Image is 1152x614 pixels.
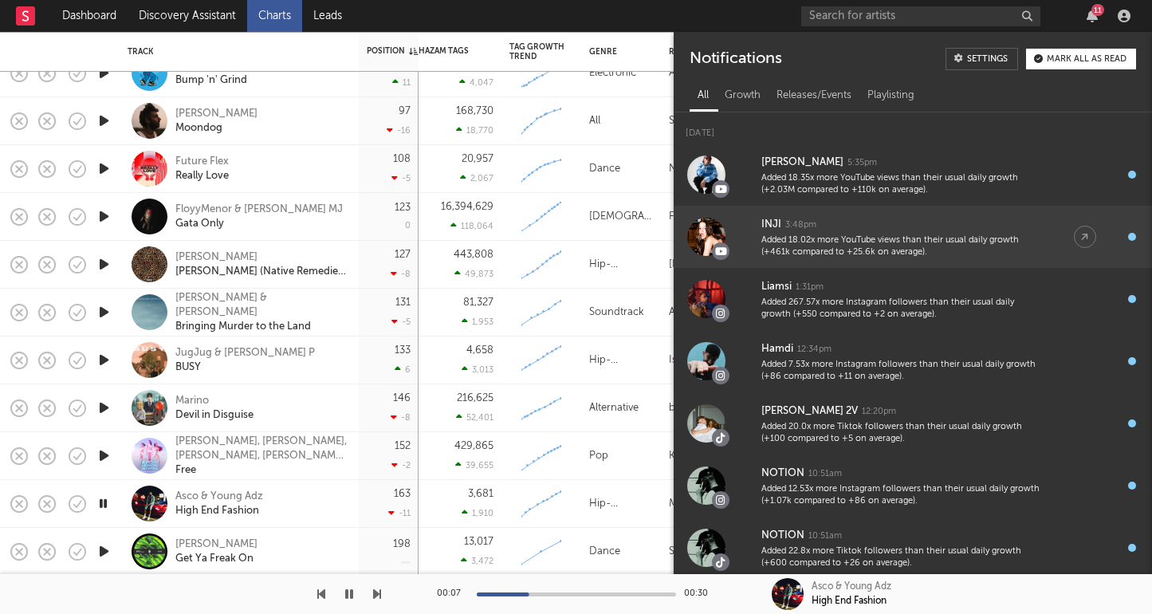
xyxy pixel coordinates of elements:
div: INJI [761,215,781,234]
div: [DATE] [669,255,702,274]
div: Growth [717,82,769,109]
div: Really Love [175,169,229,183]
div: Settings [967,55,1008,64]
div: Solid Grooves Records [669,542,773,561]
div: 216,625 [457,393,493,403]
div: 97 [399,106,411,116]
button: Filter by Position [426,43,442,59]
div: 5:35pm [847,157,877,169]
div: Air-Edel Records [669,303,749,322]
div: 10:51am [808,468,842,480]
div: [PERSON_NAME] [175,250,347,265]
input: Search for artists [801,6,1040,26]
div: Hip-Hop/Rap [589,255,653,274]
div: AAO Records / All Ways Dance [669,64,773,83]
div: 146 [393,393,411,403]
div: 18,770 [456,125,493,136]
div: 12:20pm [862,406,896,418]
div: [DEMOGRAPHIC_DATA] [589,207,653,226]
div: Bringing Murder to the Land [175,320,347,334]
div: 4,047 [459,77,493,88]
div: 152 [395,441,411,451]
div: Bump 'n' Grind [175,73,247,88]
div: High End Fashion [812,594,887,608]
a: INJI3:48pmAdded 18.02x more YouTube views than their usual daily growth (+461k compared to +25.6k... [674,206,1152,268]
div: Added 12.53x more Instagram followers than their usual daily growth (+1.07k compared to +86 on av... [761,483,1042,508]
div: [PERSON_NAME] [761,153,843,172]
div: 00:30 [684,584,716,604]
div: Added 18.02x more YouTube views than their usual daily growth (+461k compared to +25.6k on average). [761,234,1042,259]
div: Devil in Disguise [175,408,254,423]
div: -16 [387,125,411,136]
div: Future Flex [175,155,229,169]
div: 52,401 [456,412,493,423]
a: Settings [946,48,1018,70]
div: NOTION [761,464,804,483]
a: [PERSON_NAME]5:35pmAdded 18.35x more YouTube views than their usual daily growth (+2.03M compared... [674,144,1152,206]
div: 39,655 [455,460,493,470]
div: Hip-Hop/Rap [589,494,653,514]
div: [DATE] [674,112,1152,144]
a: JKAYBump 'n' Grind [175,59,247,88]
div: 127 [395,250,411,260]
div: 3,472 [461,556,493,566]
div: FloyyMenor & [PERSON_NAME] MJ [175,203,343,217]
div: Added 267.57x more Instagram followers than their usual daily growth (+550 compared to +2 on aver... [761,297,1042,321]
div: -8 [391,412,411,423]
a: NOTION10:51amAdded 12.53x more Instagram followers than their usual daily growth (+1.07k compared... [674,455,1152,517]
a: MarinoDevil in Disguise [175,394,254,423]
div: Secret City Records [669,112,761,131]
div: 3,681 [468,489,493,499]
div: Moondog [175,121,258,136]
div: -5 [391,173,411,183]
div: 123 [395,203,411,213]
div: 81,327 [463,297,493,308]
button: Mark all as read [1026,49,1136,69]
div: Added 20.0x more Tiktok followers than their usual daily growth (+100 compared to +5 on average). [761,421,1042,446]
div: 12:34pm [797,344,832,356]
div: -5 [391,317,411,327]
div: Liamsi [761,277,792,297]
div: 198 [393,539,411,549]
div: K-Pop Demon Hunters [669,447,773,466]
a: [PERSON_NAME], [PERSON_NAME], [PERSON_NAME], [PERSON_NAME] & KPop Demon Hunters CastFree [175,435,347,478]
div: 11 [1091,4,1104,16]
div: Genre [589,47,645,57]
a: FloyyMenor & [PERSON_NAME] MJGata Only [175,203,343,231]
div: 3:48pm [785,219,816,231]
div: -2 [391,460,411,470]
div: Added 7.53x more Instagram followers than their usual daily growth (+86 compared to +11 on average). [761,359,1042,384]
div: [PERSON_NAME] [175,107,258,121]
div: Pop [589,447,608,466]
button: 11 [1087,10,1098,22]
div: JugJug & [PERSON_NAME] P [175,346,315,360]
div: 49,873 [454,269,493,279]
div: Added 22.8x more Tiktok followers than their usual daily growth (+600 compared to +26 on average). [761,545,1042,570]
div: [PERSON_NAME] (Native Remedies Remix) [175,265,347,279]
div: 108 [393,154,411,164]
div: Added 18.35x more YouTube views than their usual daily growth (+2.03M compared to +110k on average). [761,172,1042,197]
a: NOTION10:51amAdded 22.8x more Tiktok followers than their usual daily growth (+600 compared to +2... [674,517,1152,579]
div: 118,064 [450,221,493,231]
a: [PERSON_NAME] 2V12:20pmAdded 20.0x more Tiktok followers than their usual daily growth (+100 comp... [674,392,1152,455]
div: Get Ya Freak On [175,552,258,566]
div: Position [367,46,418,56]
div: 163 [394,489,411,499]
div: [PERSON_NAME] & [PERSON_NAME] [175,291,347,320]
div: [PERSON_NAME] 2V [761,402,858,421]
div: New State Music [669,159,748,179]
div: Playlisting [859,82,922,109]
div: 3,013 [462,364,493,375]
div: Dance [589,542,620,561]
div: Asco & Young Adz [812,580,891,594]
div: 133 [395,345,411,356]
div: BUSY [175,360,315,375]
div: 0 [405,222,411,230]
div: 6 [395,364,411,375]
div: -11 [388,508,411,518]
div: [PERSON_NAME] [175,537,258,552]
div: 1:31pm [796,281,824,293]
a: [PERSON_NAME] & [PERSON_NAME]Bringing Murder to the Land [175,291,347,334]
div: Gata Only [175,217,343,231]
div: Alternative [589,399,639,418]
